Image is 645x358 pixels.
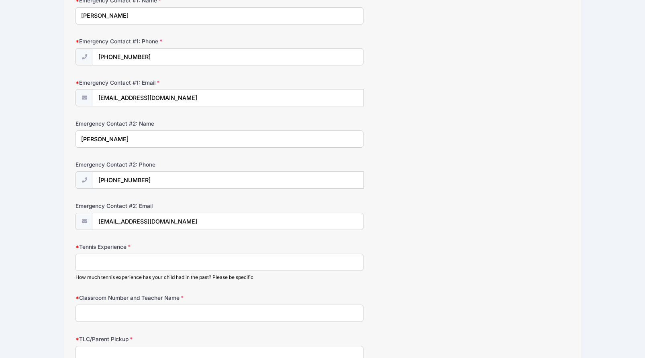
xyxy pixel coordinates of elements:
div: How much tennis experience has your child had in the past? Please be specific [76,274,363,281]
label: Emergency Contact #1: Phone [76,37,240,45]
input: (xxx) xxx-xxxx [93,48,363,65]
label: Emergency Contact #1: Email [76,79,240,87]
label: Classroom Number and Teacher Name [76,294,240,302]
input: (xxx) xxx-xxxx [93,171,364,189]
label: Emergency Contact #2: Email [76,202,240,210]
input: email@email.com [93,213,363,230]
label: Emergency Contact #2: Name [76,120,240,128]
input: email@email.com [93,89,364,106]
label: TLC/Parent Pickup [76,335,240,343]
label: Emergency Contact #2: Phone [76,161,240,169]
label: Tennis Experience [76,243,240,251]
